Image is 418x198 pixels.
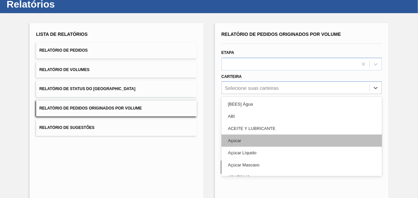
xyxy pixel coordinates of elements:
[221,161,298,174] button: Limpar
[221,98,382,110] div: [BEES] Água
[7,0,123,8] h1: Relatórios
[36,32,88,37] span: Lista de Relatórios
[39,67,89,72] span: Relatório de Volumes
[221,110,382,122] div: ABI
[39,48,88,53] span: Relatório de Pedidos
[221,50,234,55] label: Etapa
[39,125,95,130] span: Relatório de Sugestões
[36,100,197,116] button: Relatório de Pedidos Originados por Volume
[36,42,197,59] button: Relatório de Pedidos
[36,120,197,136] button: Relatório de Sugestões
[221,135,382,147] div: Açúcar
[221,171,382,183] div: ADHESIVO
[36,62,197,78] button: Relatório de Volumes
[221,32,341,37] span: Relatório de Pedidos Originados por Volume
[36,81,197,97] button: Relatório de Status do [GEOGRAPHIC_DATA]
[221,74,242,79] label: Carteira
[39,106,142,111] span: Relatório de Pedidos Originados por Volume
[39,87,135,91] span: Relatório de Status do [GEOGRAPHIC_DATA]
[221,147,382,159] div: Açúcar Líquido
[221,159,382,171] div: Açúcar Mascavo
[225,85,279,91] div: Selecione suas carteiras
[221,122,382,135] div: ACEITE Y LUBRICANTE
